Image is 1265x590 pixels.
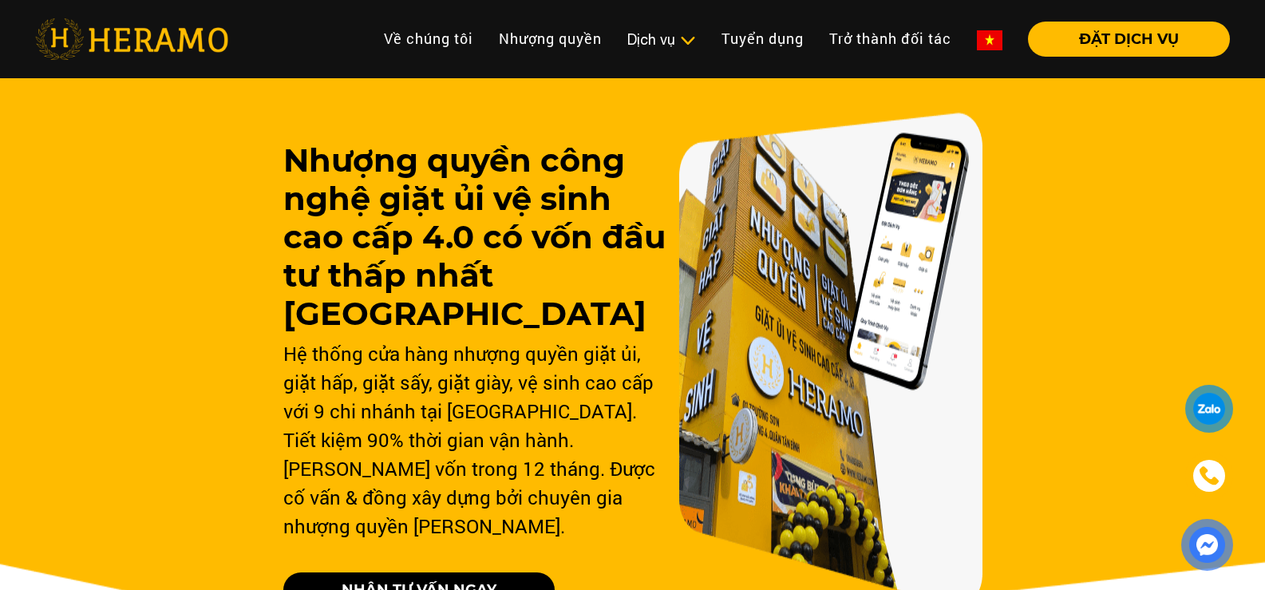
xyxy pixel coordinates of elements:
img: vn-flag.png [977,30,1002,50]
a: Trở thành đối tác [816,22,964,56]
div: Hệ thống cửa hàng nhượng quyền giặt ủi, giặt hấp, giặt sấy, giặt giày, vệ sinh cao cấp với 9 chi ... [283,339,666,541]
img: phone-icon [1199,465,1220,486]
a: Về chúng tôi [371,22,486,56]
a: Nhượng quyền [486,22,615,56]
h3: Nhượng quyền công nghệ giặt ủi vệ sinh cao cấp 4.0 có vốn đầu tư thấp nhất [GEOGRAPHIC_DATA] [283,141,666,333]
img: heramo-logo.png [35,18,228,60]
div: Dịch vụ [627,29,696,50]
button: ĐẶT DỊCH VỤ [1028,22,1230,57]
img: subToggleIcon [679,33,696,49]
a: phone-icon [1187,453,1231,497]
a: Tuyển dụng [709,22,816,56]
a: ĐẶT DỊCH VỤ [1015,32,1230,46]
